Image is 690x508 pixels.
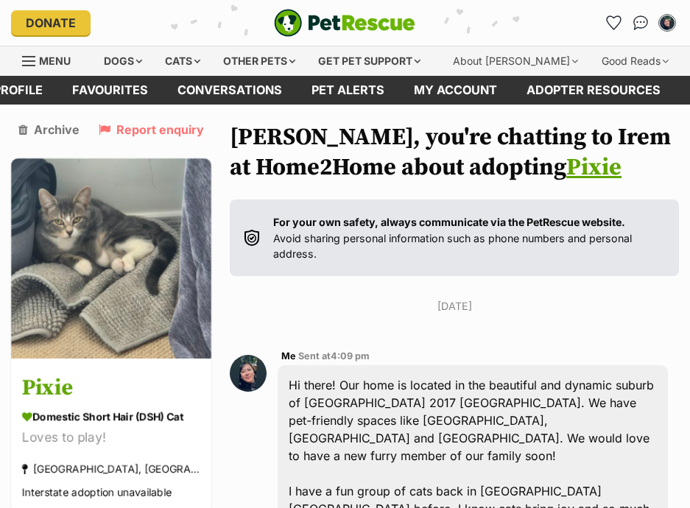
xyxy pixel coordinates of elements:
[655,11,679,35] button: My account
[308,46,431,76] div: Get pet support
[22,46,81,73] a: Menu
[230,355,267,392] img: Catherine Pacia profile pic
[629,11,652,35] a: Conversations
[633,15,649,30] img: chat-41dd97257d64d25036548639549fe6c8038ab92f7586957e7f3b1b290dea8141.svg
[566,153,622,183] a: Pixie
[18,123,80,136] a: Archive
[512,76,675,105] a: Adopter resources
[399,76,512,105] a: My account
[602,11,679,35] ul: Account quick links
[22,409,200,425] div: Domestic Short Hair (DSH) Cat
[297,76,399,105] a: Pet alerts
[602,11,626,35] a: Favourites
[298,350,370,361] span: Sent at
[591,46,679,76] div: Good Reads
[99,123,204,136] a: Report enquiry
[22,487,172,499] span: Interstate adoption unavailable
[230,123,679,184] h1: [PERSON_NAME], you're chatting to Irem at Home2Home about adopting
[22,373,200,406] h3: Pixie
[155,46,211,76] div: Cats
[230,298,679,314] p: [DATE]
[94,46,152,76] div: Dogs
[274,9,415,37] a: PetRescue
[281,350,296,361] span: Me
[22,428,200,448] div: Loves to play!
[273,214,664,261] p: Avoid sharing personal information such as phone numbers and personal address.
[660,15,675,30] img: Catherine Pacia profile pic
[163,76,297,105] a: conversations
[274,9,415,37] img: logo-e224e6f780fb5917bec1dbf3a21bbac754714ae5b6737aabdf751b685950b380.svg
[273,216,625,228] strong: For your own safety, always communicate via the PetRescue website.
[39,54,71,67] span: Menu
[11,10,91,35] a: Donate
[331,350,370,361] span: 4:09 pm
[57,76,163,105] a: Favourites
[443,46,588,76] div: About [PERSON_NAME]
[213,46,306,76] div: Other pets
[22,459,200,479] div: [GEOGRAPHIC_DATA], [GEOGRAPHIC_DATA]
[11,158,211,359] img: Pixie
